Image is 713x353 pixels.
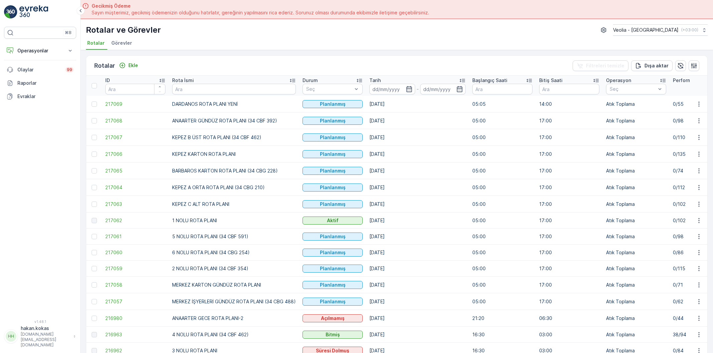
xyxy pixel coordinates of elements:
p: Planlanmış [320,298,346,305]
td: 21:20 [469,310,536,327]
span: Rotalar [87,40,105,46]
p: Operasyonlar [17,47,63,54]
td: 5 NOLU ROTA PLANI (34 CBF 591) [169,229,299,245]
td: [DATE] [366,129,469,146]
td: Atık Toplama [603,146,670,162]
p: Rotalar [94,61,115,70]
td: Atık Toplama [603,179,670,196]
p: Olaylar [17,66,62,73]
a: 217065 [105,167,165,174]
td: Atık Toplama [603,112,670,129]
p: Seç [306,86,352,92]
p: Planlanmış [320,167,346,174]
p: 99 [67,67,72,72]
a: 217060 [105,249,165,256]
p: Performans [673,77,700,84]
p: hakan.kokas [21,325,70,332]
td: [DATE] [366,196,469,213]
div: Toggle Row Selected [92,218,97,223]
td: [DATE] [366,179,469,196]
a: Evraklar [4,90,76,103]
p: Planlanmış [320,249,346,256]
span: 217062 [105,217,165,224]
p: ⌘B [65,30,72,35]
p: Evraklar [17,93,74,100]
td: Atık Toplama [603,162,670,179]
p: Planlanmış [320,151,346,157]
td: [DATE] [366,277,469,293]
p: Rota İsmi [172,77,194,84]
button: Operasyonlar [4,44,76,57]
td: 05:00 [469,162,536,179]
p: [DOMAIN_NAME][EMAIL_ADDRESS][DOMAIN_NAME] [21,332,70,348]
div: Toggle Row Selected [92,282,97,288]
button: Filtreleri temizle [573,60,628,71]
div: Toggle Row Selected [92,168,97,173]
td: 05:00 [469,179,536,196]
input: Ara [105,84,165,94]
td: 4 NOLU ROTA PLANI (34 CBF 462) [169,327,299,343]
td: 05:00 [469,129,536,146]
p: Planlanmış [320,265,346,272]
button: Planlanmış [303,133,363,141]
td: 05:00 [469,277,536,293]
td: 6 NOLU ROTA PLANI (34 CBG 254) [169,245,299,261]
div: Toggle Row Selected [92,234,97,239]
td: BARBAROS KARTON ROTA PLANI (34 CBG 228) [169,162,299,179]
td: Atık Toplama [603,229,670,245]
td: 17:00 [536,129,603,146]
td: 05:00 [469,261,536,277]
td: [DATE] [366,327,469,343]
td: 17:00 [536,179,603,196]
button: Veolia - [GEOGRAPHIC_DATA](+03:00) [613,24,708,36]
td: Atık Toplama [603,261,670,277]
a: 216980 [105,315,165,322]
span: 217066 [105,151,165,157]
button: Açılmamış [303,314,363,322]
div: Toggle Row Selected [92,101,97,107]
input: Ara [539,84,599,94]
td: [DATE] [366,229,469,245]
span: 217068 [105,117,165,124]
td: 2 NOLU ROTA PLANI (34 CBF 354) [169,261,299,277]
p: Dışa aktar [644,62,669,69]
a: 217064 [105,184,165,191]
td: 06:30 [536,310,603,327]
td: [DATE] [366,293,469,310]
td: 17:00 [536,196,603,213]
td: Atık Toplama [603,96,670,112]
button: Planlanmış [303,281,363,289]
td: Atık Toplama [603,327,670,343]
td: 17:00 [536,293,603,310]
p: Bitmiş [326,331,340,338]
p: Başlangıç Saati [472,77,507,84]
input: Ara [172,84,296,94]
a: 217061 [105,233,165,240]
button: Planlanmış [303,200,363,208]
p: Açılmamış [321,315,345,322]
td: 17:00 [536,112,603,129]
span: v 1.48.1 [4,320,76,324]
p: Tarih [369,77,381,84]
a: Olaylar99 [4,63,76,76]
a: 216963 [105,331,165,338]
p: Planlanmış [320,201,346,208]
a: 217067 [105,134,165,141]
td: 17:00 [536,213,603,229]
span: Gecikmiş Ödeme [92,3,429,9]
td: 05:00 [469,229,536,245]
td: Atık Toplama [603,129,670,146]
td: KEPEZ C ALT ROTA PLANI [169,196,299,213]
p: Rotalar ve Görevler [86,25,161,35]
p: Planlanmış [320,233,346,240]
input: dd/mm/yyyy [369,84,415,94]
a: 217059 [105,265,165,272]
span: 217069 [105,101,165,107]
